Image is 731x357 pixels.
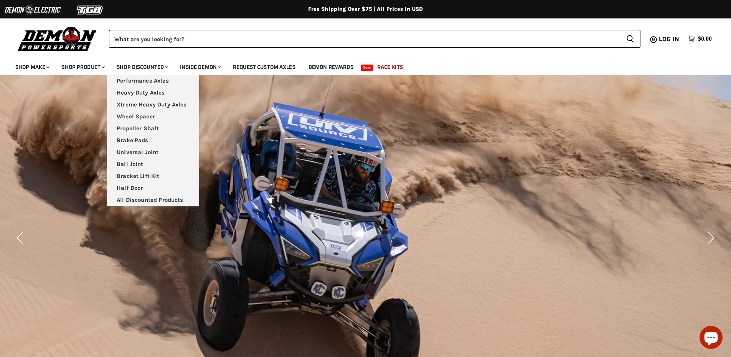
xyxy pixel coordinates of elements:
form: Product [109,30,640,48]
img: Demon Electric Logo 2 [4,3,61,17]
a: Race Kits [371,59,409,75]
a: $0.00 [684,33,716,45]
div: Free Shipping Over $75 | All Prices In USD [59,6,673,13]
span: $0.00 [698,35,712,43]
a: Performance Axles [107,75,199,87]
a: Universal Joint [107,146,199,158]
ul: Main menu [107,75,199,206]
a: Ball Joint [107,158,199,170]
button: Search [620,30,640,48]
input: Search [109,30,620,48]
img: TGB Logo 2 [61,3,119,17]
a: Demon Rewards [303,59,359,75]
a: Half Door [107,182,199,194]
a: Brake Pads [107,134,199,146]
a: Propeller Shaft [107,123,199,134]
button: Next [702,230,718,246]
span: New! [361,65,374,71]
span: Log in [659,34,679,44]
ul: Main menu [10,56,710,75]
button: Previous [13,230,29,246]
a: Heavy Duty Axles [107,87,199,99]
a: Shop Discounted [111,59,173,75]
a: Bracket LIft Kit [107,170,199,182]
a: Log in [655,36,684,43]
a: Shop Make [10,59,54,75]
a: Xtreme Heavy Duty Axles [107,99,199,111]
img: Demon Powersports [15,25,99,52]
a: Wheel Spacer [107,111,199,123]
a: Request Custom Axles [227,59,301,75]
a: Shop Product [56,59,109,75]
inbox-online-store-chat: Shopify online store chat [697,326,725,351]
a: All Discounted Products [107,194,199,206]
a: Inside Demon [174,59,226,75]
